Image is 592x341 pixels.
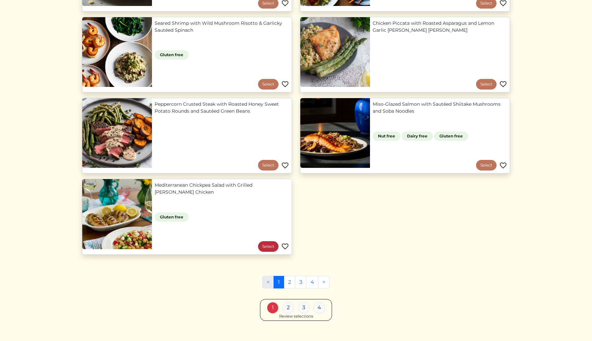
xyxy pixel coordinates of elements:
[295,276,307,288] a: 3
[318,276,330,288] a: Next
[373,101,507,115] a: Miso-Glazed Salmon with Sautéed Shiitake Mushrooms and Soba Noodles
[284,276,295,288] a: 2
[267,302,278,314] div: 1
[260,299,332,321] a: 1 2 3 4 Review selections
[262,276,330,294] nav: Pages
[499,80,507,88] img: Favorite menu item
[258,160,278,170] a: Select
[306,276,318,288] a: 4
[499,162,507,170] img: Favorite menu item
[279,314,313,320] div: Review selections
[155,182,289,196] a: Mediterranean Chickpea Salad with Grilled [PERSON_NAME] Chicken
[155,20,289,34] a: Seared Shrimp with Wild Mushroom Risotto & Garlicky Sautéed Spinach
[281,243,289,250] img: Favorite menu item
[476,79,497,90] a: Select
[373,20,507,34] a: Chicken Piccata with Roasted Asparagus and Lemon Garlic [PERSON_NAME] [PERSON_NAME]
[274,276,284,288] a: 1
[282,302,294,314] div: 2
[298,302,310,314] div: 3
[476,160,497,170] a: Select
[155,101,289,115] a: Peppercorn Crusted Steak with Roasted Honey Sweet Potato Rounds and Sautéed Green Beans
[258,241,278,252] a: Select
[281,162,289,170] img: Favorite menu item
[281,80,289,88] img: Favorite menu item
[258,79,278,90] a: Select
[314,302,325,314] div: 4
